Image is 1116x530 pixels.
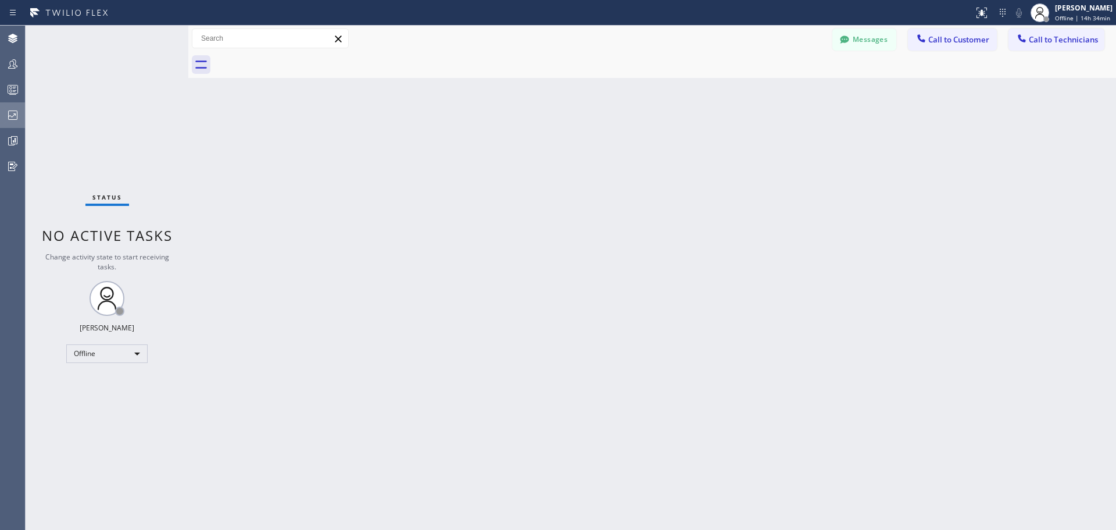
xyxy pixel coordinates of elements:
span: No active tasks [42,226,173,245]
span: Status [92,193,122,201]
button: Call to Technicians [1008,29,1104,51]
span: Offline | 14h 34min [1055,14,1110,22]
span: Call to Customer [928,34,989,45]
button: Mute [1011,5,1027,21]
span: Change activity state to start receiving tasks. [45,252,169,272]
div: [PERSON_NAME] [80,323,134,333]
button: Call to Customer [908,29,997,51]
input: Search [192,29,348,48]
div: [PERSON_NAME] [1055,3,1113,13]
span: Call to Technicians [1029,34,1098,45]
div: Offline [66,344,148,363]
button: Messages [832,29,896,51]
